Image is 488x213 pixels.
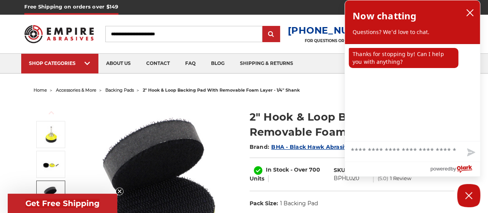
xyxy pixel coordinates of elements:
div: Get Free ShippingClose teaser [8,194,117,213]
div: SHOP CATEGORIES [29,60,91,66]
button: Send message [461,144,480,162]
img: 2-inch sanding pad disassembled into foam layer, hook and loop plate, and 1/4-inch arbor for cust... [41,155,61,174]
a: shipping & returns [232,54,301,73]
span: (5.0) [377,176,388,181]
img: 2-inch yellow sanding pad with black foam layer and versatile 1/4-inch shank/spindle for precisio... [41,125,61,144]
a: faq [177,54,203,73]
a: blog [203,54,232,73]
div: chat [345,44,480,141]
button: Previous [42,104,61,121]
span: Units [250,175,264,182]
a: accessories & more [56,87,96,93]
img: Close-up of a 2-inch hook and loop sanding pad with foam layer peeled back, revealing the durable... [41,184,61,204]
a: [PHONE_NUMBER] [287,25,382,36]
img: Empire Abrasives [24,20,93,48]
button: Close teaser [116,187,123,195]
p: Thanks for stopping by! Can I help you with anything? [349,48,458,68]
dt: Pack Size: [250,199,278,208]
p: Questions? We'd love to chat. [353,28,472,36]
a: backing pads [105,87,134,93]
p: FOR QUESTIONS OR INQUIRIES [287,38,382,43]
span: In Stock [266,166,289,173]
span: 1 Review [390,176,411,181]
span: 700 [309,166,320,173]
dt: SKU: [334,166,347,174]
span: Get Free Shipping [25,199,100,208]
span: by [451,164,456,174]
dd: 1 Backing Pad [280,199,317,208]
button: Close Chatbox [457,184,480,207]
a: about us [98,54,138,73]
span: powered [430,164,450,174]
h2: Now chatting [353,8,416,24]
span: - Over [290,166,307,173]
a: contact [138,54,177,73]
h1: 2" Hook & Loop Backing Pad with Removable Foam Layer - 1/4" Shank [250,109,454,140]
a: Powered by Olark [430,162,480,176]
span: Brand: [250,143,270,150]
span: 2" hook & loop backing pad with removable foam layer - 1/4" shank [143,87,300,93]
dd: BPHL020 [334,174,359,182]
a: BHA - Black Hawk Abrasives [271,143,354,150]
a: home [34,87,47,93]
button: close chatbox [464,7,476,19]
